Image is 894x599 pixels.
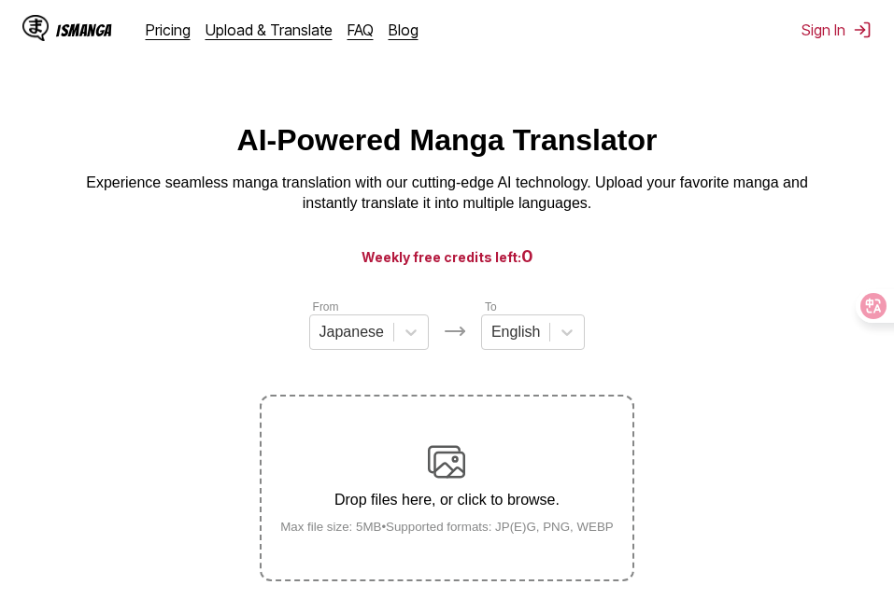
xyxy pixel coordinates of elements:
[313,300,339,313] label: From
[348,21,374,39] a: FAQ
[265,520,629,534] small: Max file size: 5MB • Supported formats: JP(E)G, PNG, WEBP
[853,21,872,39] img: Sign out
[485,300,497,313] label: To
[22,15,49,41] img: IsManga Logo
[146,21,191,39] a: Pricing
[22,15,146,45] a: IsManga LogoIsManga
[56,21,112,39] div: IsManga
[237,123,658,158] h1: AI-Powered Manga Translator
[521,246,533,266] span: 0
[802,21,872,39] button: Sign In
[45,244,849,268] h3: Weekly free credits left:
[265,492,629,508] p: Drop files here, or click to browse.
[389,21,419,39] a: Blog
[74,173,821,215] p: Experience seamless manga translation with our cutting-edge AI technology. Upload your favorite m...
[206,21,333,39] a: Upload & Translate
[444,320,466,342] img: Languages icon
